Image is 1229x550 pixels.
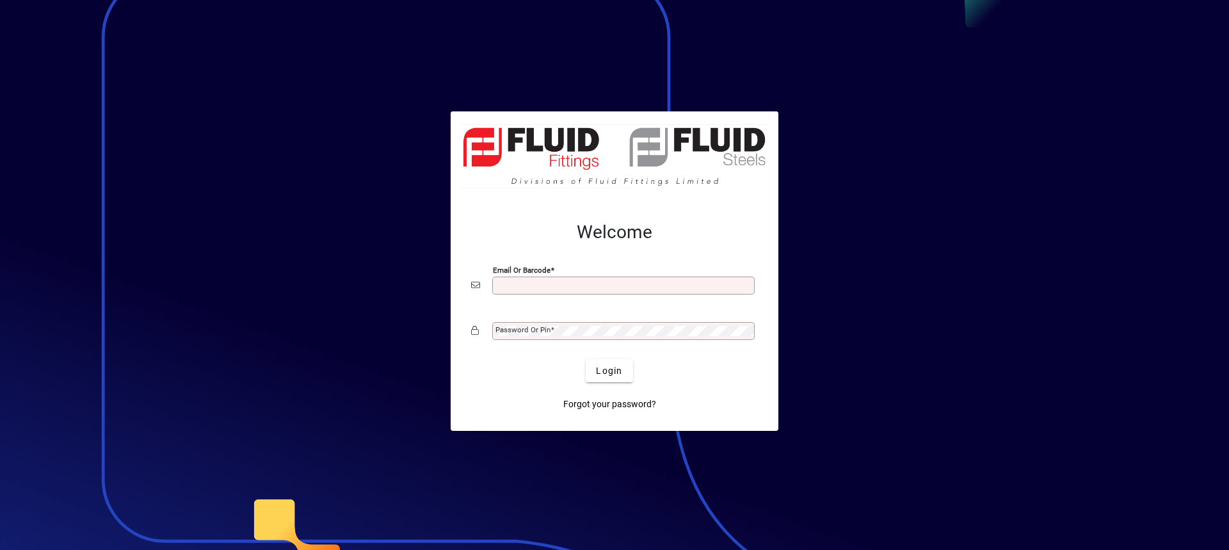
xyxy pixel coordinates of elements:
[493,266,550,275] mat-label: Email or Barcode
[495,325,550,334] mat-label: Password or Pin
[586,359,632,382] button: Login
[563,398,656,411] span: Forgot your password?
[558,392,661,416] a: Forgot your password?
[471,222,758,243] h2: Welcome
[596,364,622,378] span: Login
